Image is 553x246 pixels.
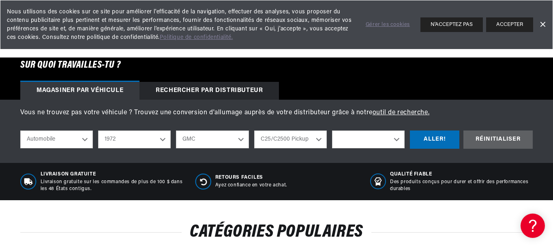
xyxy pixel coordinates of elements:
button: N'ACCEPTEZ PAS [420,17,483,32]
font: QUALITÉ FIABLE [390,172,432,177]
font: Ayez confiance en votre achat. [215,183,287,188]
font: Vous ne trouvez pas votre véhicule ? Trouvez une conversion d'allumage auprès de votre distribute... [20,109,373,116]
a: Gérer les cookies [366,21,410,29]
font: Nous utilisons des cookies sur ce site pour améliorer l'efficacité de la navigation, effectuer de... [7,9,352,41]
select: Moteur [332,130,405,148]
a: outil de recherche. [373,109,429,116]
font: Livraison gratuite sur les commandes de plus de 100 $ dans les 48 États contigus. [41,180,183,191]
select: Type de trajet [20,130,93,148]
a: Politique de confidentialité. [160,34,233,41]
font: Magasiner par véhicule [36,88,123,94]
div: RÉINITIALISER [463,130,533,149]
font: CATÉGORIES POPULAIRES [190,223,363,241]
select: Modèle [254,130,327,148]
font: ACCEPTER [496,22,523,27]
font: Des produits conçus pour durer et offrir des performances durables [390,180,528,191]
font: Rechercher par distributeur [156,88,263,94]
font: Sur quoi travailles-tu ? [20,60,120,70]
font: Gérer les cookies [366,22,410,27]
font: Retours faciles [215,175,263,180]
div: ALLER! [410,130,459,149]
font: Livraison gratuite [41,172,96,177]
select: Année [98,130,171,148]
select: Faire [176,130,249,148]
button: ACCEPTER [486,17,533,32]
font: N'ACCEPTEZ PAS [431,22,473,27]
